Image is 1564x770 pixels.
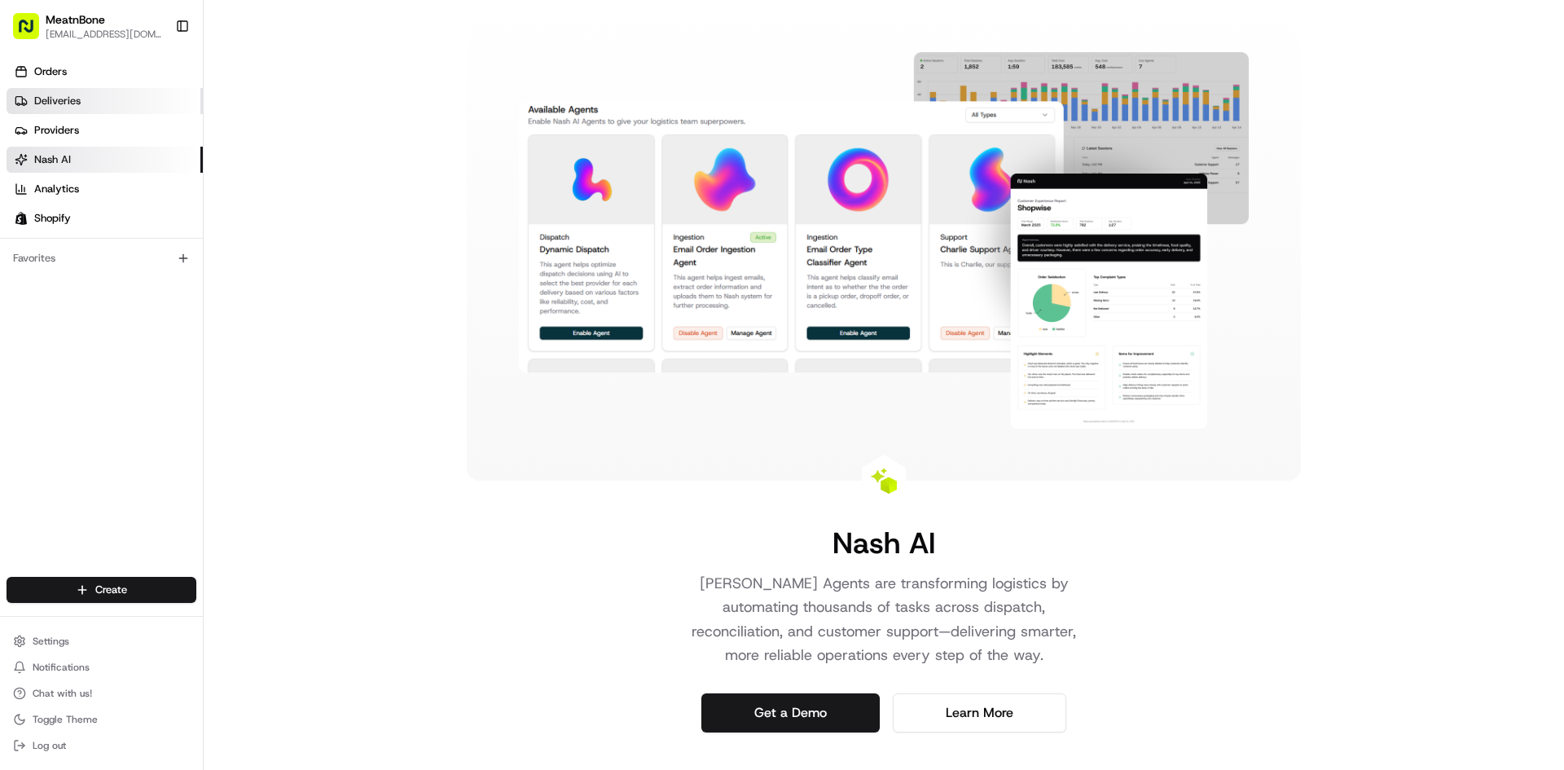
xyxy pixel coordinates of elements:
div: Favorites [7,245,196,271]
input: Clear [42,105,269,122]
span: Log out [33,739,66,752]
img: Shopify logo [15,212,28,225]
div: We're available if you need us! [55,172,206,185]
a: Providers [7,117,203,143]
span: Knowledge Base [33,236,125,253]
span: Settings [33,635,69,648]
span: Deliveries [34,94,81,108]
button: MeatnBone[EMAIL_ADDRESS][DOMAIN_NAME] [7,7,169,46]
span: Shopify [34,211,71,226]
span: Notifications [33,661,90,674]
a: Analytics [7,176,203,202]
p: Welcome 👋 [16,65,297,91]
span: Analytics [34,182,79,196]
button: Notifications [7,656,196,679]
a: Deliveries [7,88,203,114]
a: Nash AI [7,147,203,173]
button: Start new chat [277,161,297,180]
span: Orders [34,64,67,79]
button: Toggle Theme [7,708,196,731]
a: 📗Knowledge Base [10,230,131,259]
div: Start new chat [55,156,267,172]
p: [PERSON_NAME] Agents are transforming logistics by automating thousands of tasks across dispatch,... [675,572,1092,667]
button: Settings [7,630,196,653]
span: Toggle Theme [33,713,98,726]
button: Chat with us! [7,682,196,705]
button: Create [7,577,196,603]
img: Nash AI Dashboard [519,52,1249,429]
button: MeatnBone [46,11,105,28]
button: [EMAIL_ADDRESS][DOMAIN_NAME] [46,28,162,41]
img: Nash AI Logo [871,468,897,494]
div: 💻 [138,238,151,251]
span: Pylon [162,276,197,288]
span: Create [95,583,127,597]
div: 📗 [16,238,29,251]
a: Shopify [7,205,203,231]
a: Orders [7,59,203,85]
a: Learn More [893,693,1066,733]
a: Powered byPylon [115,275,197,288]
span: Providers [34,123,79,138]
h1: Nash AI [833,526,935,559]
span: API Documentation [154,236,261,253]
button: Log out [7,734,196,757]
span: Nash AI [34,152,71,167]
a: 💻API Documentation [131,230,268,259]
a: Get a Demo [701,693,880,733]
img: Nash [16,16,49,49]
img: 1736555255976-a54dd68f-1ca7-489b-9aae-adbdc363a1c4 [16,156,46,185]
span: Chat with us! [33,687,92,700]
